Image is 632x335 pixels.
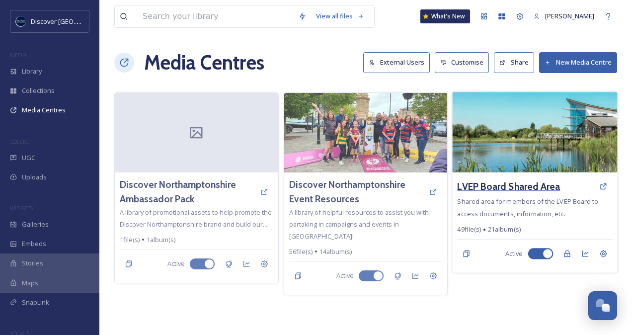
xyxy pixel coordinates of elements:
span: MEDIA [10,51,27,59]
span: Embeds [22,239,46,249]
span: 21 album(s) [488,225,521,234]
span: Media Centres [22,105,66,115]
span: Uploads [22,172,47,182]
span: Discover [GEOGRAPHIC_DATA] [31,16,121,26]
a: Discover Northamptonshire Event Resources [289,177,425,206]
img: shared%20image.jpg [284,93,448,172]
span: A library of promotional assets to help promote the Discover Northamptonshire brand and build our... [120,208,272,229]
span: Collections [22,86,55,95]
span: Galleries [22,220,49,229]
button: New Media Centre [539,52,617,73]
button: Open Chat [588,291,617,320]
span: 49 file(s) [458,225,481,234]
span: COLLECT [10,138,31,145]
span: 1 file(s) [120,235,140,245]
span: Maps [22,278,38,288]
button: Customise [435,52,489,73]
span: WIDGETS [10,204,33,212]
span: Active [336,271,354,280]
h1: Media Centres [144,48,264,78]
input: Search your library [138,5,293,27]
a: [PERSON_NAME] [529,6,599,26]
img: Stanwick%20Lakes.jpg [453,92,618,172]
a: LVEP Board Shared Area [458,179,560,194]
button: External Users [363,52,430,73]
a: View all files [311,6,369,26]
img: Untitled%20design%20%282%29.png [16,16,26,26]
span: UGC [22,153,35,163]
a: What's New [420,9,470,23]
a: Customise [435,52,494,73]
button: Share [494,52,534,73]
a: External Users [363,52,435,73]
span: Library [22,67,42,76]
a: Discover Northamptonshire Ambassador Pack [120,177,255,206]
span: Stories [22,258,43,268]
span: Active [505,249,523,258]
span: Shared area for members of the LVEP Board to access documents, information, etc. [458,197,599,218]
span: 56 file(s) [289,247,313,256]
span: [PERSON_NAME] [545,11,594,20]
span: Active [167,259,185,268]
span: SnapLink [22,298,49,307]
span: A library of helpful resources to assist you with partaking in campaigns and events in [GEOGRAPHI... [289,208,429,241]
span: 14 album(s) [319,247,352,256]
span: 1 album(s) [147,235,175,245]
